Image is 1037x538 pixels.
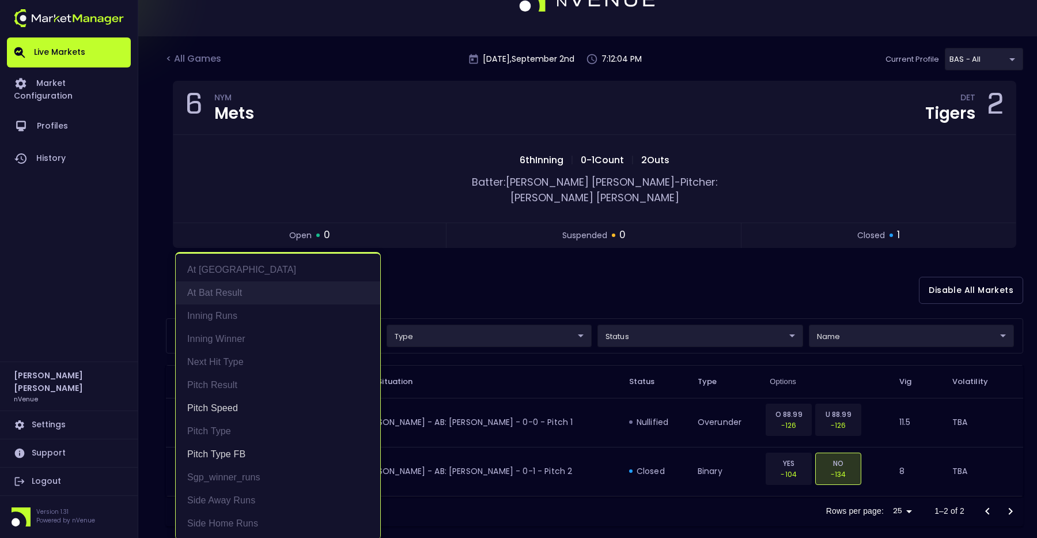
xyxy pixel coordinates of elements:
li: Pitch Speed [176,397,380,420]
li: Pitch Result [176,374,380,397]
li: Side Away Runs [176,489,380,512]
li: Inning Winner [176,328,380,351]
li: Side Home Runs [176,512,380,535]
li: At Bat Result [176,281,380,304]
li: Next Hit Type [176,351,380,374]
li: Inning Runs [176,304,380,328]
li: Pitch Type [176,420,380,443]
li: Pitch Type FB [176,443,380,466]
li: sgp_winner_runs [176,466,380,489]
li: At [GEOGRAPHIC_DATA] [176,258,380,281]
